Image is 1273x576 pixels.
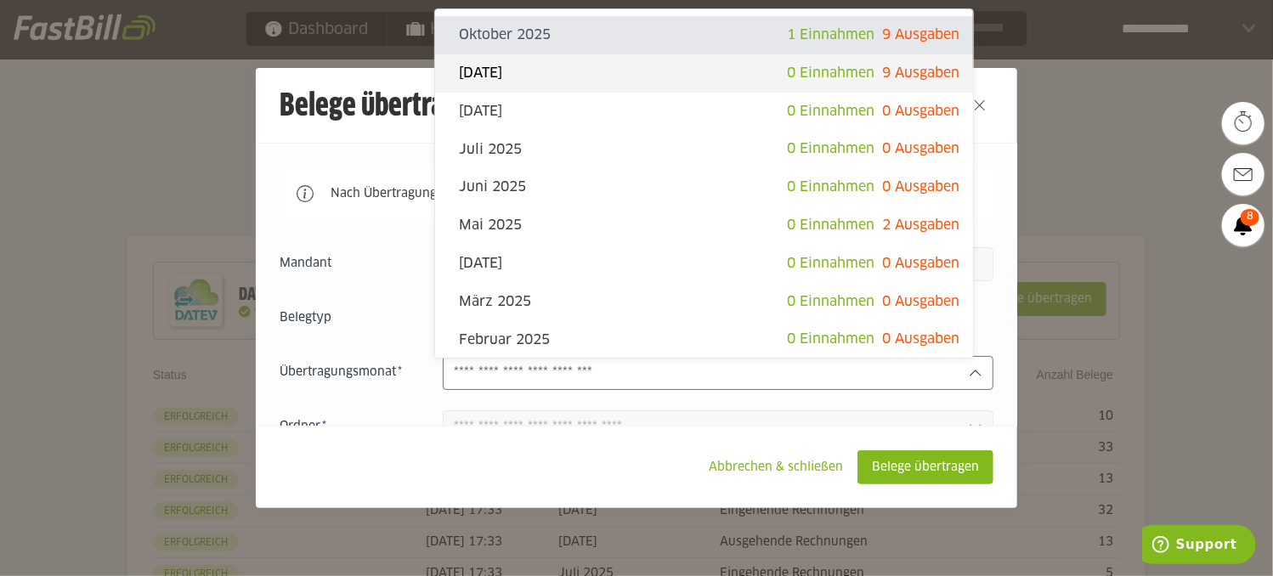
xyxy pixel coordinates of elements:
[787,28,874,42] span: 1 Einnahmen
[435,54,974,93] sl-option: [DATE]
[882,104,959,118] span: 0 Ausgaben
[435,16,974,54] sl-option: Oktober 2025
[787,332,874,346] span: 0 Einnahmen
[787,218,874,232] span: 0 Einnahmen
[1142,525,1256,568] iframe: Öffnet ein Widget, in dem Sie weitere Informationen finden
[1241,209,1259,226] span: 8
[787,257,874,270] span: 0 Einnahmen
[882,295,959,308] span: 0 Ausgaben
[787,295,874,308] span: 0 Einnahmen
[435,283,974,321] sl-option: März 2025
[435,130,974,168] sl-option: Juli 2025
[882,180,959,194] span: 0 Ausgaben
[882,142,959,155] span: 0 Ausgaben
[787,66,874,80] span: 0 Einnahmen
[882,28,959,42] span: 9 Ausgaben
[882,257,959,270] span: 0 Ausgaben
[882,218,959,232] span: 2 Ausgaben
[435,168,974,206] sl-option: Juni 2025
[882,332,959,346] span: 0 Ausgaben
[882,66,959,80] span: 9 Ausgaben
[787,180,874,194] span: 0 Einnahmen
[857,450,993,484] sl-button: Belege übertragen
[694,450,857,484] sl-button: Abbrechen & schließen
[435,206,974,245] sl-option: Mai 2025
[435,245,974,283] sl-option: [DATE]
[435,320,974,359] sl-option: Februar 2025
[787,104,874,118] span: 0 Einnahmen
[787,142,874,155] span: 0 Einnahmen
[435,93,974,131] sl-option: [DATE]
[1222,204,1265,246] a: 8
